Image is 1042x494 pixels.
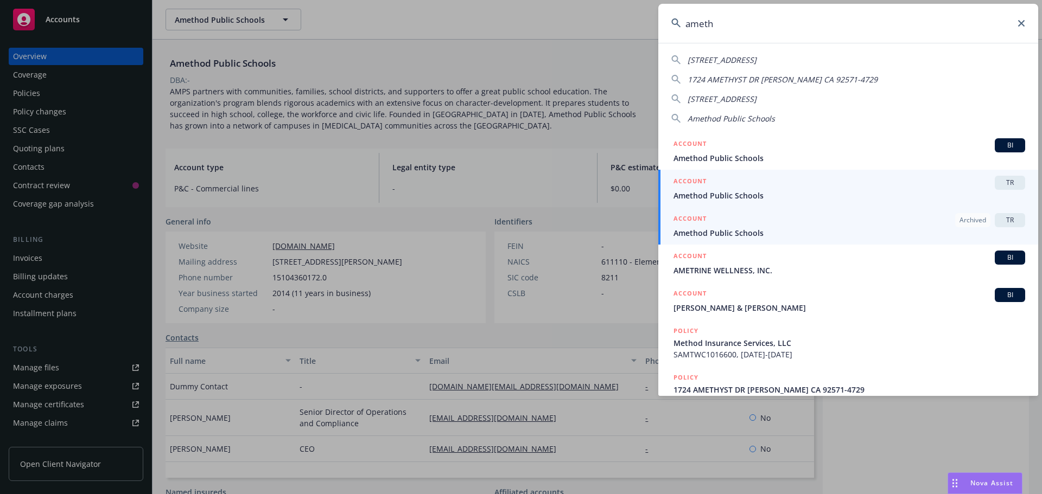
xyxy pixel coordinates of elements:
[658,282,1038,319] a: ACCOUNTBI[PERSON_NAME] & [PERSON_NAME]
[658,366,1038,413] a: POLICY1724 AMETHYST DR [PERSON_NAME] CA 92571-4729F005385342, [DATE]-[DATE]
[674,372,698,383] h5: POLICY
[674,176,707,189] h5: ACCOUNT
[948,473,962,493] div: Drag to move
[674,152,1025,164] span: Amethod Public Schools
[674,337,1025,349] span: Method Insurance Services, LLC
[674,349,1025,360] span: SAMTWC1016600, [DATE]-[DATE]
[674,384,1025,395] span: 1724 AMETHYST DR [PERSON_NAME] CA 92571-4729
[674,190,1025,201] span: Amethod Public Schools
[674,302,1025,313] span: [PERSON_NAME] & [PERSON_NAME]
[674,325,698,336] h5: POLICY
[658,170,1038,207] a: ACCOUNTTRAmethod Public Schools
[674,251,707,264] h5: ACCOUNT
[688,74,878,85] span: 1724 AMETHYST DR [PERSON_NAME] CA 92571-4729
[948,472,1022,494] button: Nova Assist
[674,227,1025,239] span: Amethod Public Schools
[658,4,1038,43] input: Search...
[688,113,775,124] span: Amethod Public Schools
[999,178,1021,188] span: TR
[999,253,1021,262] span: BI
[960,215,986,225] span: Archived
[658,319,1038,366] a: POLICYMethod Insurance Services, LLCSAMTWC1016600, [DATE]-[DATE]
[674,265,1025,276] span: AMETRINE WELLNESS, INC.
[658,245,1038,282] a: ACCOUNTBIAMETRINE WELLNESS, INC.
[674,213,707,226] h5: ACCOUNT
[688,94,757,104] span: [STREET_ADDRESS]
[658,132,1038,170] a: ACCOUNTBIAmethod Public Schools
[688,55,757,65] span: [STREET_ADDRESS]
[999,290,1021,300] span: BI
[674,138,707,151] h5: ACCOUNT
[999,215,1021,225] span: TR
[658,207,1038,245] a: ACCOUNTArchivedTRAmethod Public Schools
[674,288,707,301] h5: ACCOUNT
[674,395,1025,407] span: F005385342, [DATE]-[DATE]
[999,140,1021,150] span: BI
[970,478,1013,487] span: Nova Assist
